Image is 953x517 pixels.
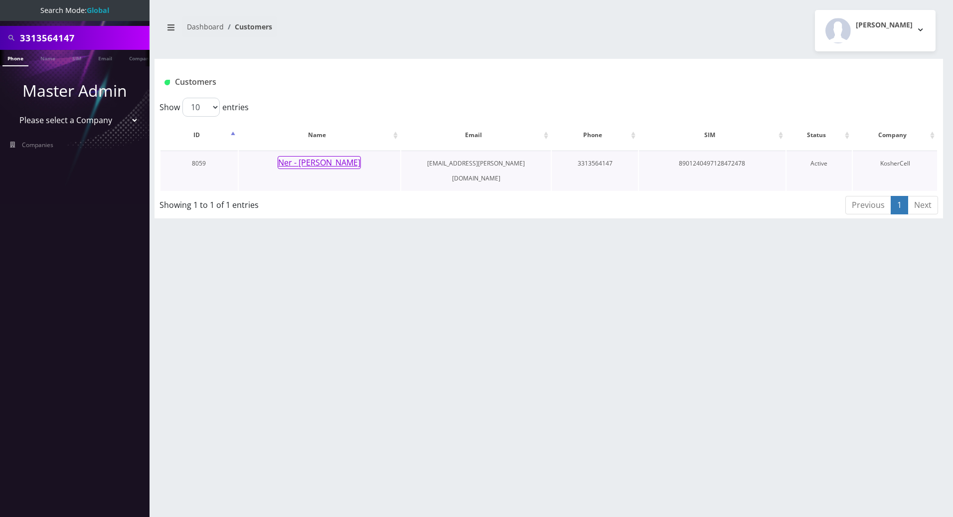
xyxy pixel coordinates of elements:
a: Phone [2,50,28,66]
label: Show entries [159,98,249,117]
select: Showentries [182,98,220,117]
nav: breadcrumb [162,16,541,45]
a: Next [908,196,938,214]
a: Email [93,50,117,65]
a: Previous [845,196,891,214]
td: Active [787,151,852,191]
a: 1 [891,196,908,214]
th: Email: activate to sort column ascending [401,121,551,150]
li: Customers [224,21,272,32]
td: 8901240497128472478 [639,151,786,191]
div: Showing 1 to 1 of 1 entries [159,195,476,211]
th: Phone: activate to sort column ascending [552,121,638,150]
th: Name: activate to sort column ascending [239,121,401,150]
span: Companies [22,141,53,149]
td: [EMAIL_ADDRESS][PERSON_NAME][DOMAIN_NAME] [401,151,551,191]
a: Dashboard [187,22,224,31]
td: KosherCell [853,151,937,191]
h2: [PERSON_NAME] [856,21,913,29]
th: SIM: activate to sort column ascending [639,121,786,150]
input: Search All Companies [20,28,147,47]
h1: Customers [164,77,802,87]
a: Company [124,50,158,65]
button: [PERSON_NAME] [815,10,936,51]
button: Ner - [PERSON_NAME] [278,156,361,169]
th: Company: activate to sort column ascending [853,121,937,150]
td: 8059 [160,151,238,191]
a: Name [35,50,60,65]
strong: Global [87,5,109,15]
th: Status: activate to sort column ascending [787,121,852,150]
a: SIM [67,50,86,65]
td: 3313564147 [552,151,638,191]
th: ID: activate to sort column descending [160,121,238,150]
span: Search Mode: [40,5,109,15]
